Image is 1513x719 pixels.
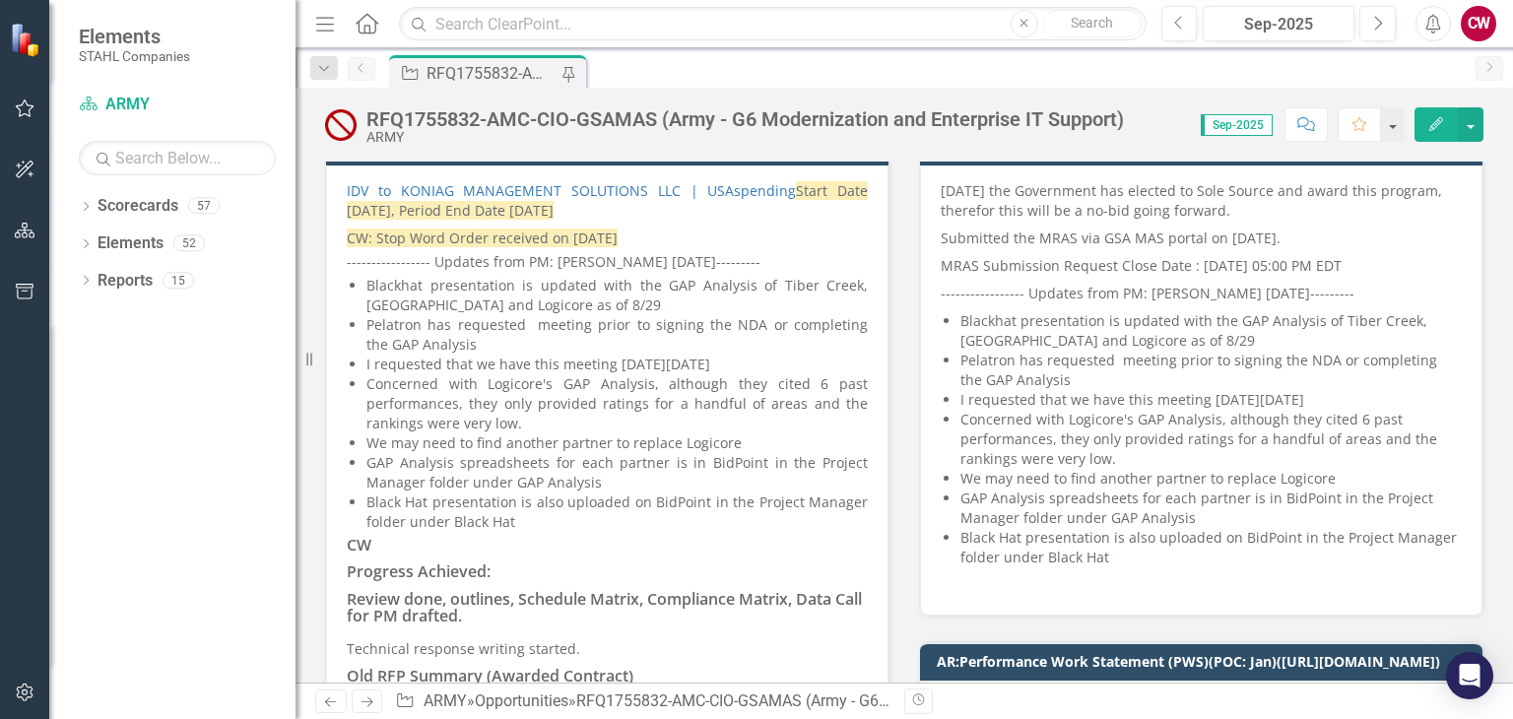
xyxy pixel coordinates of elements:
div: Sep-2025 [1210,13,1348,36]
strong: CW [347,534,371,556]
a: IDV to KONIAG MANAGEMENT SOLUTIONS LLC | USAspending [347,181,796,200]
a: Scorecards [98,195,178,218]
li: We may need to find another partner to replace Logicore [366,433,868,453]
li: Concerned with Logicore's GAP Analysis, although they cited 6 past performances, they only provid... [366,374,868,433]
li: Blackhat presentation is updated with the GAP Analysis of Tiber Creek, [GEOGRAPHIC_DATA] and Logi... [366,276,868,315]
p: Technical response writing started. [347,635,868,663]
img: Cancelled [325,109,357,141]
a: Elements [98,232,164,255]
a: Opportunities [475,691,568,710]
span: Start Date [DATE], Period End Date [DATE] [347,181,868,220]
li: I requested that we have this meeting [DATE][DATE] [960,390,1462,410]
strong: Progress Achieved: [347,560,491,582]
button: CW [1461,6,1496,41]
div: ARMY [366,130,1124,145]
li: GAP Analysis spreadsheets for each partner is in BidPoint in the Project Manager folder under GAP... [960,489,1462,528]
h3: Review done, outlines, Schedule Matrix, Compliance Matrix, Data Call for PM drafted. [347,591,868,625]
span: Sep-2025 [1201,114,1273,136]
strong: Old RFP Summary (Awarded Contract) [347,665,633,686]
p: [DATE] the Government has elected to Sole Source and award this program, therefor this will be a ... [941,181,1462,225]
li: We may need to find another partner to replace Logicore [960,469,1462,489]
input: Search ClearPoint... [399,7,1146,41]
button: Search [1043,10,1142,37]
li: Black Hat presentation is also uploaded on BidPoint in the Project Manager folder under Black Hat [960,528,1462,567]
span: Search [1071,15,1113,31]
span: CW: Stop Word Order received on [DATE] [347,229,618,247]
li: Pelatron has requested meeting prior to signing the NDA or completing the GAP Analysis [366,315,868,355]
a: Reports [98,270,153,293]
div: » » [395,690,889,713]
li: Black Hat presentation is also uploaded on BidPoint in the Project Manager folder under Black Hat [366,492,868,532]
li: Pelatron has requested meeting prior to signing the NDA or completing the GAP Analysis [960,351,1462,390]
span: Elements [79,25,190,48]
small: STAHL Companies [79,48,190,64]
p: ----------------- Updates from PM: [PERSON_NAME] [DATE]--------- [941,280,1462,307]
img: ClearPoint Strategy [9,21,45,57]
div: 57 [188,198,220,215]
p: MRAS Submission Request Close Date : [DATE] 05:00 PM EDT [941,252,1462,280]
div: RFQ1755832-AMC-CIO-GSAMAS (Army - G6 Modernization and Enterprise IT Support) [366,108,1124,130]
div: 15 [163,272,194,289]
button: Sep-2025 [1203,6,1354,41]
li: GAP Analysis spreadsheets for each partner is in BidPoint in the Project Manager folder under GAP... [366,453,868,492]
h3: AR:Performance Work Statement (PWS)(POC: Jan)([URL][DOMAIN_NAME]) [937,654,1473,669]
a: ARMY [79,94,276,116]
p: ----------------- Updates from PM: [PERSON_NAME] [DATE]--------- [347,252,868,272]
div: RFQ1755832-AMC-CIO-GSAMAS (Army - G6 Modernization and Enterprise IT Support) [576,691,1169,710]
div: RFQ1755832-AMC-CIO-GSAMAS (Army - G6 Modernization and Enterprise IT Support) [427,61,557,86]
div: Open Intercom Messenger [1446,652,1493,699]
li: Blackhat presentation is updated with the GAP Analysis of Tiber Creek, [GEOGRAPHIC_DATA] and Logi... [960,311,1462,351]
p: Submitted the MRAS via GSA MAS portal on [DATE]. [941,225,1462,252]
li: Concerned with Logicore's GAP Analysis, although they cited 6 past performances, they only provid... [960,410,1462,469]
div: 52 [173,235,205,252]
input: Search Below... [79,141,276,175]
a: ARMY [424,691,467,710]
li: I requested that we have this meeting [DATE][DATE] [366,355,868,374]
